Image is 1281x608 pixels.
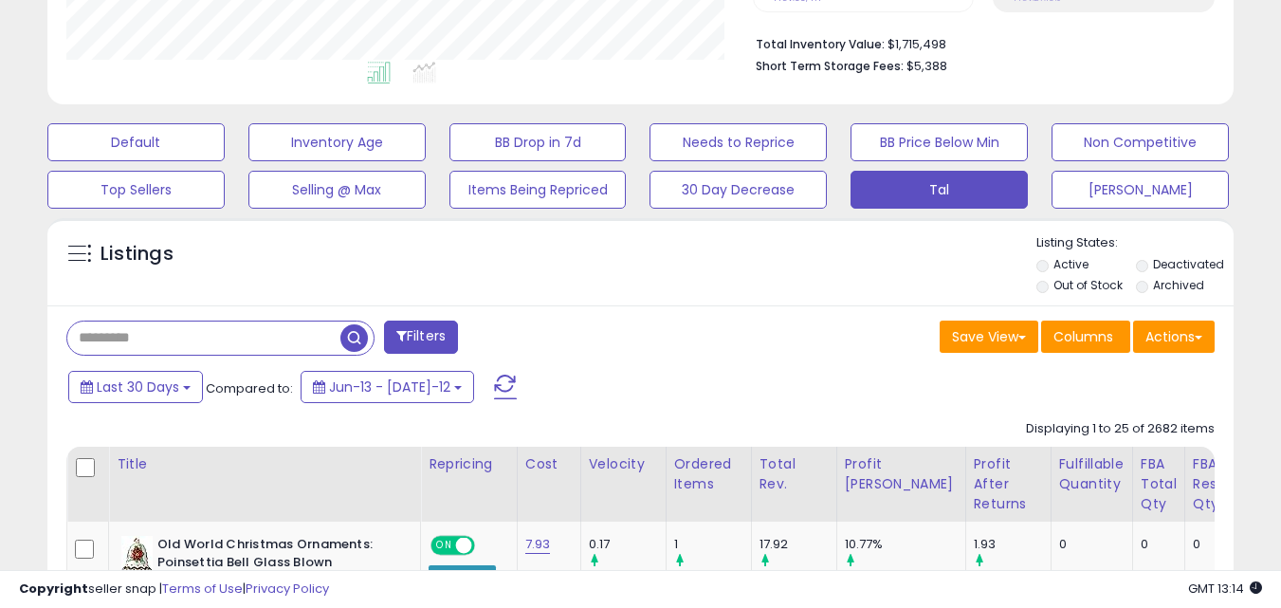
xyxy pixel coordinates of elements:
span: Last 30 Days [97,378,179,396]
div: 0.17 [589,536,666,553]
div: Fulfillable Quantity [1059,454,1125,494]
button: BB Price Below Min [851,123,1028,161]
b: Short Term Storage Fees: [756,58,904,74]
div: 0 [1059,536,1118,553]
div: 10.77% [845,536,965,553]
div: 17.92 [759,536,836,553]
div: Displaying 1 to 25 of 2682 items [1026,420,1215,438]
label: Active [1053,256,1089,272]
button: [PERSON_NAME] [1052,171,1229,209]
label: Deactivated [1153,256,1224,272]
span: Jun-13 - [DATE]-12 [329,378,450,396]
a: 7.93 [525,535,551,554]
div: Velocity [589,454,658,474]
h5: Listings [101,241,174,267]
button: Jun-13 - [DATE]-12 [301,371,474,403]
label: Archived [1153,277,1204,293]
button: BB Drop in 7d [449,123,627,161]
strong: Copyright [19,580,88,598]
div: 1.93 [974,536,1051,553]
img: 51xrLK4xP2L._SL40_.jpg [121,536,153,574]
button: Tal [851,171,1028,209]
button: Selling @ Max [248,171,426,209]
div: FBA Reserved Qty [1193,454,1256,514]
span: ON [432,538,456,554]
div: Cost [525,454,573,474]
button: Columns [1041,321,1130,353]
button: Default [47,123,225,161]
button: Top Sellers [47,171,225,209]
div: 0 [1141,536,1170,553]
div: Repricing [429,454,509,474]
p: Listing States: [1036,234,1234,252]
div: Profit After Returns [974,454,1043,514]
button: Filters [384,321,458,354]
li: $1,715,498 [756,31,1200,54]
span: OFF [472,538,503,554]
button: Non Competitive [1052,123,1229,161]
div: 1 [674,536,751,553]
div: Ordered Items [674,454,743,494]
span: Columns [1053,327,1113,346]
button: Items Being Repriced [449,171,627,209]
button: Actions [1133,321,1215,353]
div: 0 [1193,536,1250,553]
b: Total Inventory Value: [756,36,885,52]
button: Needs to Reprice [650,123,827,161]
span: $5,388 [906,57,947,75]
label: Out of Stock [1053,277,1123,293]
span: 2025-08-12 13:14 GMT [1188,580,1262,598]
a: Terms of Use [162,580,243,598]
div: Title [117,454,412,474]
div: Profit [PERSON_NAME] [845,454,958,494]
div: Total Rev. [759,454,829,494]
div: FBA Total Qty [1141,454,1177,514]
button: 30 Day Decrease [650,171,827,209]
div: seller snap | | [19,580,329,599]
button: Save View [940,321,1038,353]
a: Privacy Policy [246,580,329,598]
span: Compared to: [206,379,293,397]
button: Inventory Age [248,123,426,161]
button: Last 30 Days [68,371,203,403]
